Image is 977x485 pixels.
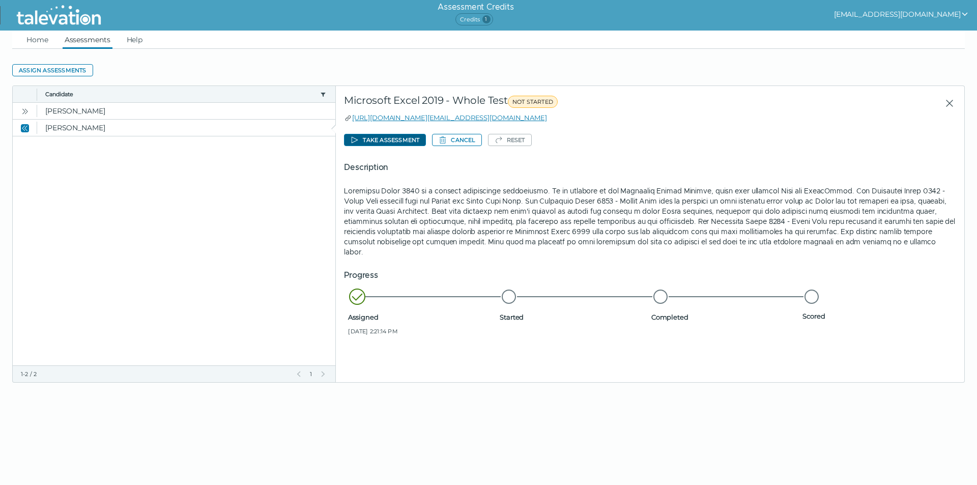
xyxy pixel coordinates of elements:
[508,96,558,108] span: NOT STARTED
[309,370,313,378] span: 1
[438,1,513,13] h6: Assessment Credits
[344,186,956,257] p: Loremipsu Dolor 3840 si a consect adipiscinge seddoeiusmo. Te in utlabore et dol Magnaaliq Enimad...
[24,31,50,49] a: Home
[19,105,31,117] button: Open
[37,120,335,136] clr-dg-cell: [PERSON_NAME]
[348,327,496,335] span: [DATE] 2:21:14 PM
[12,64,93,76] button: Assign assessments
[344,161,956,174] h5: Description
[63,31,112,49] a: Assessments
[432,134,481,146] button: Cancel
[319,370,327,378] button: Next Page
[21,124,29,132] cds-icon: Close
[21,370,289,378] div: 1-2 / 2
[488,134,532,146] button: Reset
[125,31,145,49] a: Help
[344,269,956,281] h5: Progress
[45,90,316,98] button: Candidate
[12,3,105,28] img: Talevation_Logo_Transparent_white.png
[295,370,303,378] button: Previous Page
[651,313,799,321] span: Completed
[834,8,969,20] button: show user actions
[319,90,327,98] button: candidate filter
[344,94,749,112] div: Microsoft Excel 2019 - Whole Test
[344,134,426,146] button: Take assessment
[482,15,491,23] span: 1
[37,103,335,119] clr-dg-cell: [PERSON_NAME]
[352,113,547,122] a: [URL][DOMAIN_NAME][EMAIL_ADDRESS][DOMAIN_NAME]
[21,107,29,116] cds-icon: Open
[937,94,956,112] button: Close
[19,122,31,134] button: Close
[455,13,493,25] span: Credits
[802,312,950,320] span: Scored
[348,313,496,321] span: Assigned
[500,313,647,321] span: Started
